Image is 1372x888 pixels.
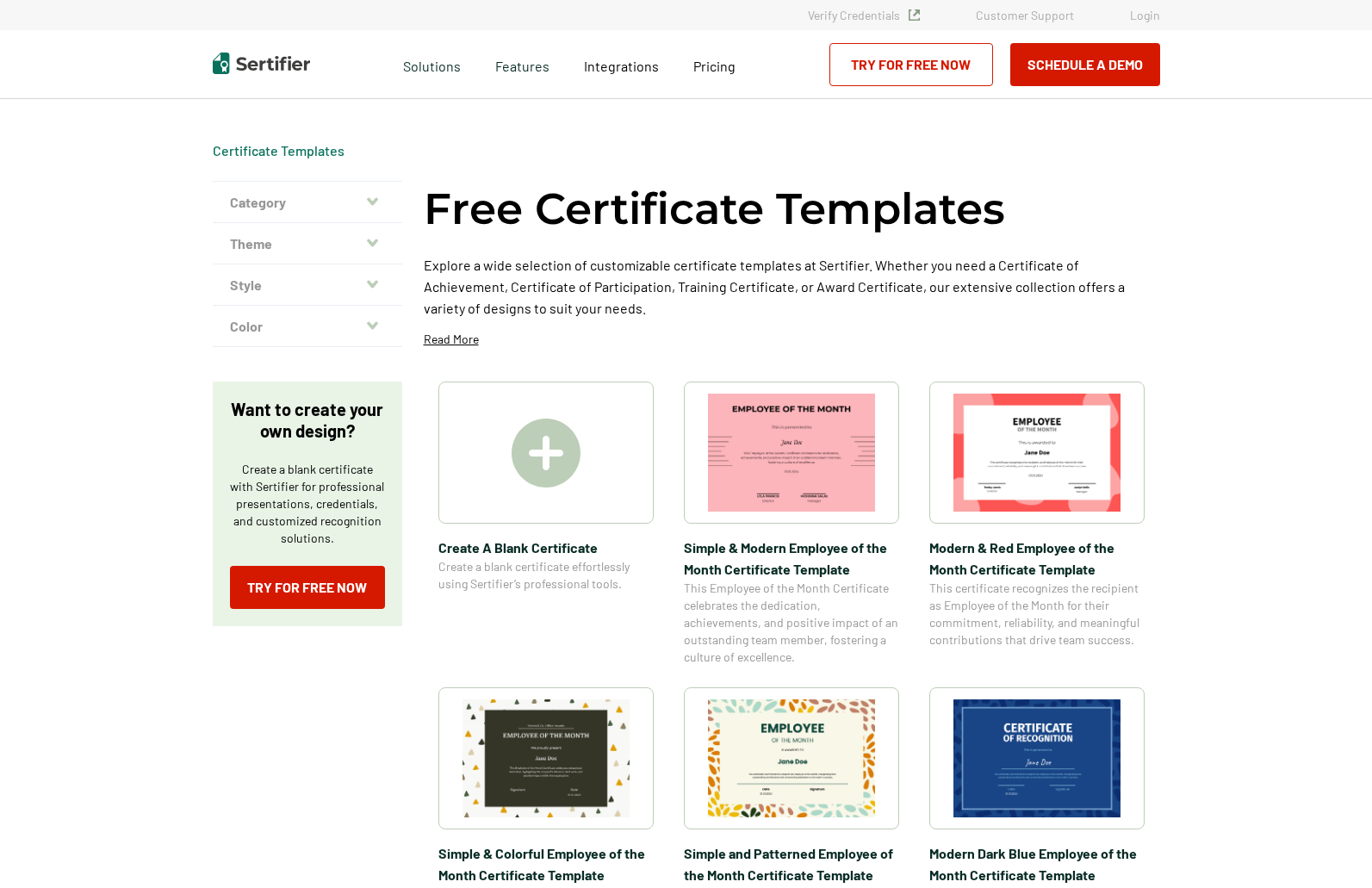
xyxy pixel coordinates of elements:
span: Modern Dark Blue Employee of the Month Certificate Template [929,842,1145,885]
button: Color [213,306,402,347]
span: Simple & Modern Employee of the Month Certificate Template [684,537,899,580]
span: Features [495,53,549,75]
p: Explore a wide selection of customizable certificate templates at Sertifier. Whether you need a C... [424,254,1160,319]
a: Try for Free Now [829,43,993,86]
span: This certificate recognizes the recipient as Employee of the Month for their commitment, reliabil... [929,580,1145,649]
span: Simple & Colorful Employee of the Month Certificate Template [438,842,654,885]
span: Simple and Patterned Employee of the Month Certificate Template [684,842,899,885]
span: Integrations [584,58,659,74]
span: Solutions [403,53,461,75]
a: Certificate Templates [213,142,345,158]
h1: Free Certificate Templates [424,181,1005,237]
span: Certificate Templates [213,142,345,159]
a: Modern & Red Employee of the Month Certificate TemplateModern & Red Employee of the Month Certifi... [929,382,1145,666]
p: Create a blank certificate with Sertifier for professional presentations, credentials, and custom... [230,461,385,547]
button: Category [213,182,402,223]
p: Read More [424,331,479,348]
img: Modern & Red Employee of the Month Certificate Template [953,394,1121,512]
img: Create A Blank Certificate [512,419,580,487]
img: Simple & Modern Employee of the Month Certificate Template [708,394,875,512]
span: Modern & Red Employee of the Month Certificate Template [929,537,1145,580]
a: Verify Credentials [808,8,920,22]
img: Sertifier | Digital Credentialing Platform [213,53,310,74]
img: Modern Dark Blue Employee of the Month Certificate Template [953,699,1121,817]
img: Simple & Colorful Employee of the Month Certificate Template [463,699,630,817]
a: Pricing [693,53,736,75]
span: This Employee of the Month Certificate celebrates the dedication, achievements, and positive impa... [684,580,899,666]
button: Style [213,264,402,306]
a: Try for Free Now [230,566,385,609]
p: Want to create your own design? [230,399,385,442]
a: Integrations [584,53,659,75]
a: Simple & Modern Employee of the Month Certificate TemplateSimple & Modern Employee of the Month C... [684,382,899,666]
button: Theme [213,223,402,264]
a: Login [1130,8,1160,22]
img: Simple and Patterned Employee of the Month Certificate Template [708,699,875,817]
span: Create A Blank Certificate [438,537,654,558]
span: Pricing [693,58,736,74]
div: Breadcrumb [213,142,345,159]
img: Verified [909,9,920,21]
span: Create a blank certificate effortlessly using Sertifier’s professional tools. [438,558,654,593]
a: Customer Support [976,8,1074,22]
